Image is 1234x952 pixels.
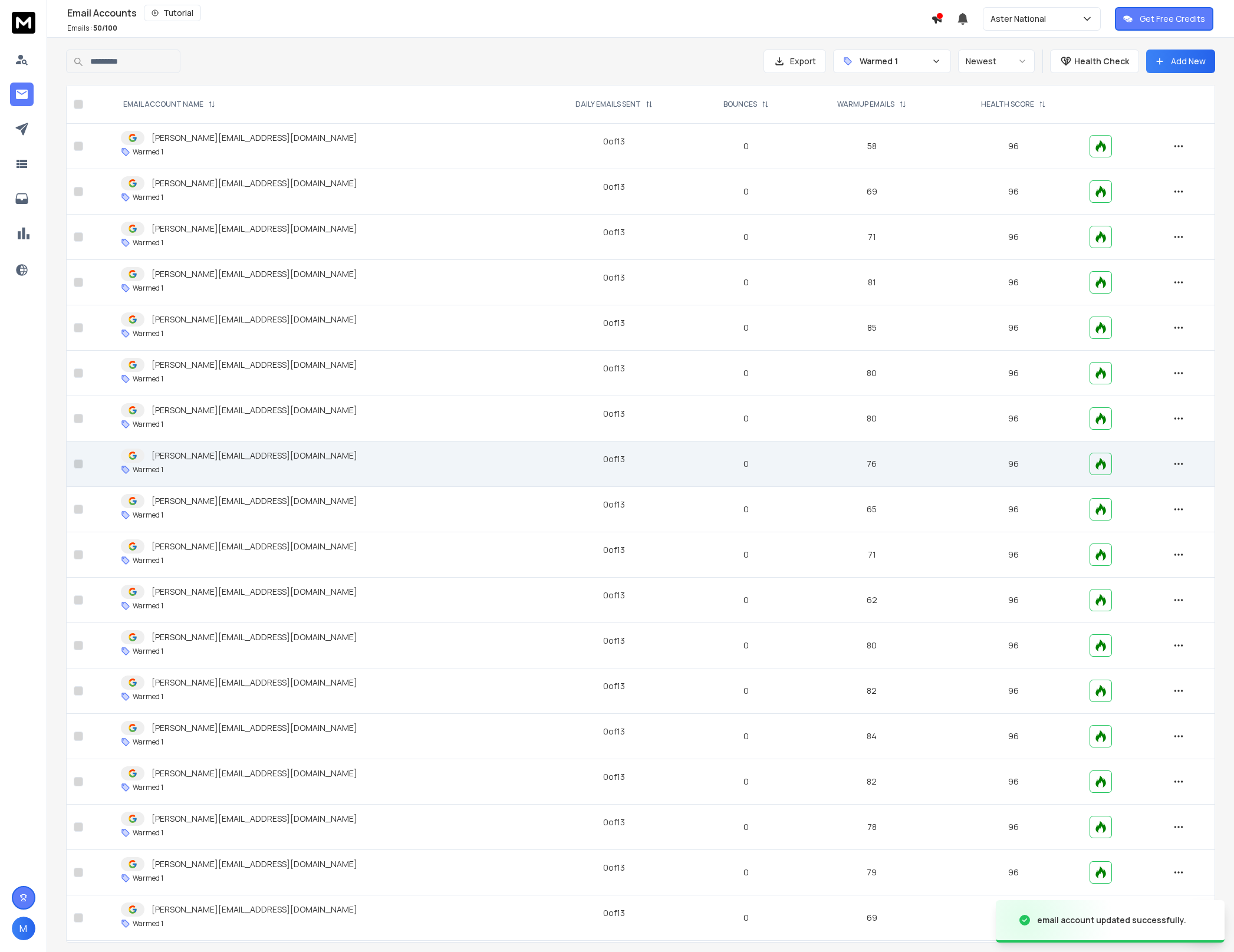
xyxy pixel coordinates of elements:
p: [PERSON_NAME][EMAIL_ADDRESS][DOMAIN_NAME] [152,450,357,462]
span: 50 / 100 [93,23,117,33]
div: 0 of 13 [603,680,625,692]
td: 84 [799,714,945,759]
p: 0 [700,685,792,697]
p: 0 [700,322,792,334]
p: 0 [700,821,792,833]
button: M [12,917,35,940]
div: 0 of 13 [603,226,625,238]
td: 82 [799,759,945,805]
p: Warmed 1 [133,147,163,157]
td: 80 [799,623,945,668]
p: Warmed 1 [133,284,163,293]
div: 0 of 13 [603,771,625,783]
div: 0 of 13 [603,272,625,284]
p: 0 [700,276,792,288]
p: [PERSON_NAME][EMAIL_ADDRESS][DOMAIN_NAME] [152,177,357,189]
button: Tutorial [144,5,201,21]
td: 96 [944,850,1082,895]
td: 71 [799,215,945,260]
p: 0 [700,413,792,424]
div: 0 of 13 [603,907,625,919]
p: 0 [700,503,792,515]
td: 96 [944,305,1082,351]
p: 0 [700,140,792,152]
p: [PERSON_NAME][EMAIL_ADDRESS][DOMAIN_NAME] [152,631,357,643]
td: 96 [944,124,1082,169]
p: Warmed 1 [860,55,927,67]
p: DAILY EMAILS SENT [575,100,641,109]
p: Warmed 1 [133,601,163,611]
div: 0 of 13 [603,635,625,647]
td: 96 [944,487,1082,532]
button: Health Check [1050,50,1139,73]
td: 65 [799,487,945,532]
p: [PERSON_NAME][EMAIL_ADDRESS][DOMAIN_NAME] [152,495,357,507]
td: 96 [944,532,1082,578]
p: WARMUP EMAILS [837,100,894,109]
td: 69 [799,895,945,941]
p: [PERSON_NAME][EMAIL_ADDRESS][DOMAIN_NAME] [152,314,357,325]
p: Warmed 1 [133,828,163,838]
p: [PERSON_NAME][EMAIL_ADDRESS][DOMAIN_NAME] [152,359,357,371]
p: Warmed 1 [133,556,163,565]
td: 96 [944,442,1082,487]
p: 0 [700,549,792,561]
p: [PERSON_NAME][EMAIL_ADDRESS][DOMAIN_NAME] [152,132,357,144]
p: Warmed 1 [133,465,163,475]
p: [PERSON_NAME][EMAIL_ADDRESS][DOMAIN_NAME] [152,813,357,825]
p: [PERSON_NAME][EMAIL_ADDRESS][DOMAIN_NAME] [152,541,357,552]
div: 0 of 13 [603,181,625,193]
td: 96 [944,714,1082,759]
div: 0 of 13 [603,589,625,601]
p: Warmed 1 [133,238,163,248]
p: 0 [700,231,792,243]
div: 0 of 13 [603,726,625,737]
div: 0 of 13 [603,136,625,147]
button: Export [764,50,826,73]
p: Warmed 1 [133,510,163,520]
p: BOUNCES [723,100,757,109]
td: 78 [799,805,945,850]
p: Warmed 1 [133,692,163,701]
td: 96 [944,578,1082,623]
td: 85 [799,305,945,351]
p: Warmed 1 [133,919,163,928]
td: 96 [944,396,1082,442]
td: 62 [799,578,945,623]
p: Emails : [67,24,117,33]
p: Aster National [991,13,1051,25]
div: 0 of 13 [603,363,625,374]
td: 96 [944,805,1082,850]
div: Email Accounts [67,5,931,21]
div: EMAIL ACCOUNT NAME [123,100,215,109]
td: 96 [944,351,1082,396]
p: [PERSON_NAME][EMAIL_ADDRESS][DOMAIN_NAME] [152,677,357,689]
p: HEALTH SCORE [981,100,1034,109]
td: 82 [799,668,945,714]
div: email account updated successfully. [1037,914,1186,926]
td: 96 [944,623,1082,668]
p: Warmed 1 [133,193,163,202]
div: 0 of 13 [603,317,625,329]
div: 0 of 13 [603,408,625,420]
p: Health Check [1074,55,1129,67]
td: 96 [944,895,1082,941]
td: 80 [799,396,945,442]
td: 96 [944,169,1082,215]
div: 0 of 13 [603,816,625,828]
td: 96 [944,260,1082,305]
p: 0 [700,640,792,651]
p: Warmed 1 [133,374,163,384]
td: 76 [799,442,945,487]
p: Warmed 1 [133,647,163,656]
p: 0 [700,458,792,470]
p: 0 [700,867,792,878]
p: 0 [700,776,792,788]
p: Warmed 1 [133,737,163,747]
td: 58 [799,124,945,169]
p: 0 [700,186,792,197]
td: 69 [799,169,945,215]
p: [PERSON_NAME][EMAIL_ADDRESS][DOMAIN_NAME] [152,404,357,416]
